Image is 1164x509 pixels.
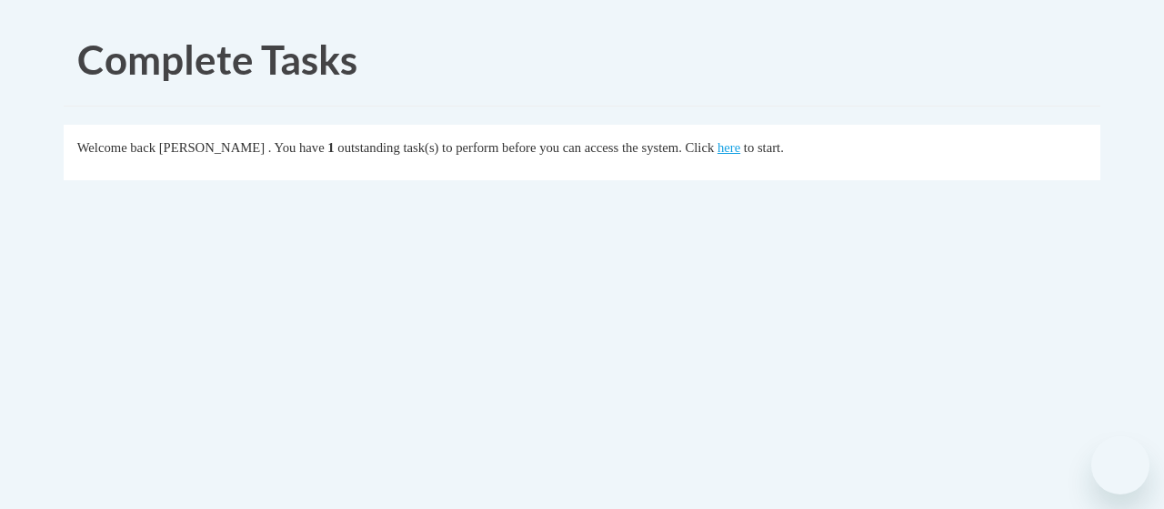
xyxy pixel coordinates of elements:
[159,140,265,155] span: [PERSON_NAME]
[77,140,156,155] span: Welcome back
[337,140,714,155] span: outstanding task(s) to perform before you can access the system. Click
[717,140,740,155] a: here
[744,140,784,155] span: to start.
[268,140,325,155] span: . You have
[327,140,334,155] span: 1
[77,36,357,83] span: Complete Tasks
[1091,436,1149,494] iframe: Button to launch messaging window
